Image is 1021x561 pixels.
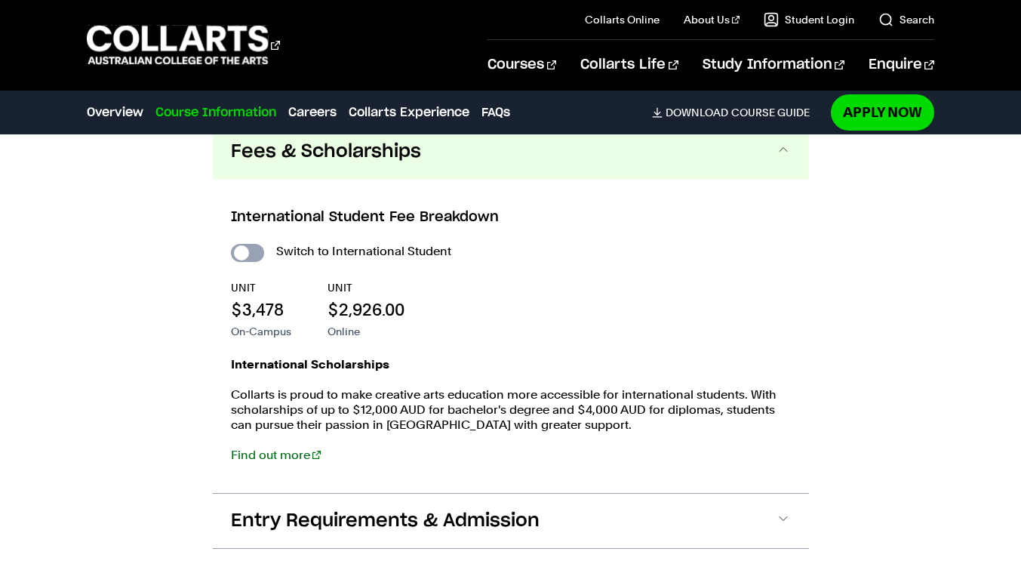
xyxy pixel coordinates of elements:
[213,494,809,548] button: Entry Requirements & Admission
[155,103,276,122] a: Course Information
[580,40,678,90] a: Collarts Life
[652,106,822,119] a: DownloadCourse Guide
[878,12,934,27] a: Search
[703,40,844,90] a: Study Information
[231,387,791,433] p: Collarts is proud to make creative arts education more accessible for international students. Wit...
[231,298,291,321] p: $3,478
[231,357,389,371] strong: International Scholarships
[87,23,280,66] div: Go to homepage
[213,125,809,179] button: Fees & Scholarships
[328,298,404,321] p: $2,926.00
[328,324,404,339] p: Online
[276,241,451,262] label: Switch to International Student
[764,12,854,27] a: Student Login
[231,140,421,164] span: Fees & Scholarships
[869,40,934,90] a: Enquire
[585,12,660,27] a: Collarts Online
[231,324,291,339] p: On-Campus
[349,103,469,122] a: Collarts Experience
[231,208,791,227] h3: International Student Fee Breakdown
[231,448,321,462] a: Find out more
[831,94,934,130] a: Apply Now
[288,103,337,122] a: Careers
[231,280,291,295] p: UNIT
[231,509,540,533] span: Entry Requirements & Admission
[87,103,143,122] a: Overview
[487,40,556,90] a: Courses
[666,106,728,119] span: Download
[684,12,740,27] a: About Us
[481,103,510,122] a: FAQs
[328,280,404,295] p: UNIT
